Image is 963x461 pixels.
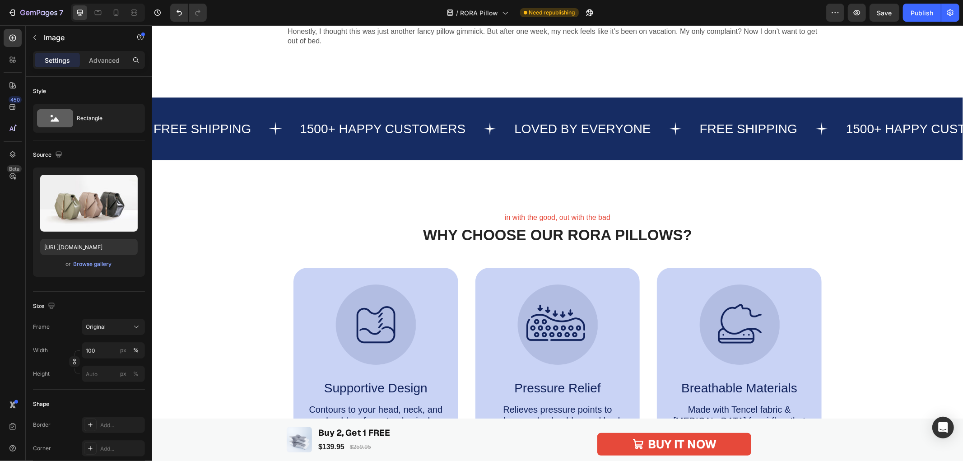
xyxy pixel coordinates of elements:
[133,346,139,354] div: %
[529,9,575,17] span: Need republishing
[118,345,129,356] button: %
[33,323,50,331] label: Frame
[33,300,57,312] div: Size
[130,345,141,356] button: px
[445,408,599,430] button: BUY IT NOW
[197,417,220,427] div: $259.95
[120,346,126,354] div: px
[59,7,63,18] p: 7
[33,421,51,429] div: Border
[362,96,498,112] p: LOVED BY EVERYONE
[170,4,207,22] div: Undo/Redo
[932,417,954,438] div: Open Intercom Messenger
[82,366,145,382] input: px%
[7,165,22,172] div: Beta
[338,379,473,413] p: Relieves pressure points to reduce neck, shoulder, and back pain
[141,200,670,221] h2: Why Choose Our Rora Pillows?
[100,421,143,429] div: Add...
[89,56,120,65] p: Advanced
[73,260,112,269] button: Browse gallery
[520,379,655,413] p: Made with Tencel fabric & [MEDICAL_DATA] for airflow that keeps you cool and fresh
[547,259,628,340] img: gempages_580878038674178985-3054b3f4-6643-4e67-bd82-2174b63b1519.png
[461,8,498,18] span: RORA Pillow
[33,87,46,95] div: Style
[66,259,71,270] span: or
[118,368,129,379] button: %
[33,370,50,378] label: Height
[33,149,64,161] div: Source
[456,8,459,18] span: /
[45,56,70,65] p: Settings
[82,319,145,335] button: Original
[148,96,313,112] p: 1500+ HAPPY CUSTOMERS
[877,9,892,17] span: Save
[903,4,941,22] button: Publish
[130,368,141,379] button: px
[40,175,138,232] img: preview-image
[33,400,49,408] div: Shape
[82,342,145,359] input: px%
[74,260,112,268] div: Browse gallery
[135,188,675,197] p: in with the good, out with the bad
[44,32,121,43] p: Image
[156,355,291,371] p: Supportive Design
[870,4,899,22] button: Save
[40,239,138,255] input: https://example.com/image.jpg
[547,95,646,112] div: FREE SHIPPING
[520,355,655,371] p: Breathable Materials
[338,355,473,371] p: Pressure Relief
[165,401,355,414] h1: Buy 2, Get 1 FREE
[133,370,139,378] div: %
[152,25,963,461] iframe: Design area
[135,2,675,21] p: Honestly, I thought this was just another fancy pillow gimmick. But after one week, my neck feels...
[86,323,106,331] span: Original
[120,370,126,378] div: px
[156,379,291,413] p: Contours to your head, neck, and shoulders for natural spinal alignment all night long
[4,4,67,22] button: 7
[365,259,446,340] img: gempages_580878038674178985-ca833048-0fa6-4685-b6cb-d6eee20ce801.png
[694,96,860,112] p: 1500+ HAPPY CUSTOMERS
[183,259,264,340] img: gempages_580878038674178985-3a89273d-63fa-410a-8fec-fd9a11ee55b7.png
[33,444,51,452] div: Corner
[496,409,564,430] div: BUY IT NOW
[911,8,933,18] div: Publish
[33,346,48,354] label: Width
[100,445,143,453] div: Add...
[165,416,193,428] div: $139.95
[0,95,100,112] div: FREE SHIPPING
[9,96,22,103] div: 450
[77,108,132,129] div: Rectangle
